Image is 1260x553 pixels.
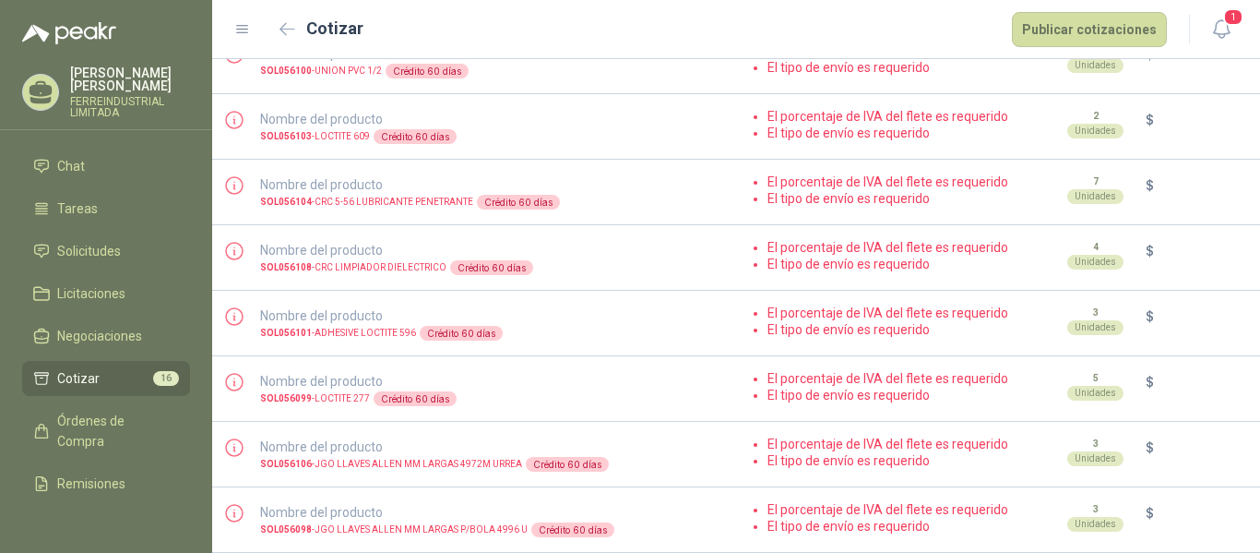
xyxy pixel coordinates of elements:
p: Nombre del producto [260,371,745,391]
div: Unidades [1067,255,1123,270]
span: 3 [1093,306,1099,320]
p: Nombre del producto [260,306,745,326]
a: Cotizar16 [22,361,190,396]
li: El porcentaje de IVA del flete es requerido [767,109,1045,124]
li: El tipo de envío es requerido [767,257,1045,271]
button: 1 [1205,13,1238,46]
strong: SOL056099 [260,393,312,403]
span: 3 [1093,502,1099,517]
p: FERREINDUSTRIAL LIMITADA [70,96,190,118]
li: El tipo de envío es requerido [767,191,1045,206]
li: El tipo de envío es requerido [767,60,1045,75]
span: $ [1146,175,1154,196]
li: El tipo de envío es requerido [767,126,1045,140]
span: Chat [57,156,85,176]
li: El porcentaje de IVA del flete es requerido [767,437,1045,451]
div: Unidades [1067,451,1123,466]
a: Órdenes de Compra [22,403,190,459]
strong: SOL056100 [260,66,312,76]
p: [PERSON_NAME] [PERSON_NAME] [70,66,190,92]
p: - CRC 5-56 LUBRICANTE PENETRANTE [260,195,473,210]
div: Unidades [1067,517,1123,532]
p: - LOCTITE 277 [260,391,370,406]
div: Crédito 60 días [477,195,560,210]
a: Tareas [22,191,190,226]
li: El porcentaje de IVA del flete es requerido [767,306,1045,320]
li: El porcentaje de IVA del flete es requerido [767,240,1045,255]
p: Nombre del producto [260,437,745,457]
div: Crédito 60 días [450,260,533,275]
li: El porcentaje de IVA del flete es requerido [767,502,1045,517]
p: - LOCTITE 609 [260,129,370,144]
li: El tipo de envío es requerido [767,519,1045,534]
span: Tareas [57,198,98,219]
strong: SOL056108 [260,262,312,272]
p: Nombre del producto [260,502,745,523]
div: Unidades [1067,320,1123,335]
a: Negociaciones [22,319,190,354]
p: - JGO LLAVES ALLEN MM LARGAS P/BOLA 4996 U [260,523,528,537]
span: $ [1146,503,1154,523]
span: $ [1146,307,1154,327]
strong: SOL056106 [260,459,312,469]
strong: SOL056103 [260,131,312,141]
span: $ [1146,438,1154,458]
span: $ [1146,110,1154,130]
div: Crédito 60 días [420,326,503,341]
a: Licitaciones [22,276,190,311]
span: 16 [153,371,179,386]
h2: Cotizar [306,16,363,42]
div: Unidades [1067,189,1123,204]
a: Chat [22,149,190,184]
div: Crédito 60 días [531,523,614,537]
li: El porcentaje de IVA del flete es requerido [767,174,1045,189]
span: 5 [1093,371,1099,386]
span: 2 [1093,109,1099,124]
div: Crédito 60 días [526,457,609,472]
li: El tipo de envío es requerido [767,388,1045,403]
p: - ADHESIVE LOCTITE 596 [260,326,416,341]
div: Unidades [1067,58,1123,73]
img: Logo peakr [22,22,116,44]
span: 4 [1093,240,1099,255]
li: El porcentaje de IVA del flete es requerido [767,371,1045,386]
span: Negociaciones [57,326,142,346]
p: Nombre del producto [260,174,745,195]
span: Licitaciones [57,283,125,304]
strong: SOL056098 [260,524,312,535]
span: Cotizar [57,368,100,389]
span: $ [1146,241,1154,261]
p: - UNION PVC 1/2 [260,64,382,78]
p: - CRC LIMPIADOR DIELECTRICO [260,260,446,275]
span: 1 [1223,8,1243,26]
p: Nombre del producto [260,240,745,260]
span: 7 [1093,174,1099,189]
a: Solicitudes [22,234,190,269]
div: Unidades [1067,386,1123,401]
li: El tipo de envío es requerido [767,322,1045,337]
span: 3 [1093,437,1099,451]
span: Remisiones [57,474,125,494]
span: $ [1146,372,1154,392]
li: El tipo de envío es requerido [767,453,1045,468]
div: Crédito 60 días [386,64,469,78]
a: Remisiones [22,466,190,501]
span: Órdenes de Compra [57,411,172,451]
strong: SOL056101 [260,328,312,338]
div: Unidades [1067,124,1123,138]
button: Publicar cotizaciones [1012,12,1167,47]
p: - JGO LLAVES ALLEN MM LARGAS 4972M URREA [260,457,522,472]
span: Solicitudes [57,241,121,261]
div: Crédito 60 días [374,129,457,144]
p: Nombre del producto [260,109,745,129]
div: Crédito 60 días [374,391,457,406]
strong: SOL056104 [260,197,312,207]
